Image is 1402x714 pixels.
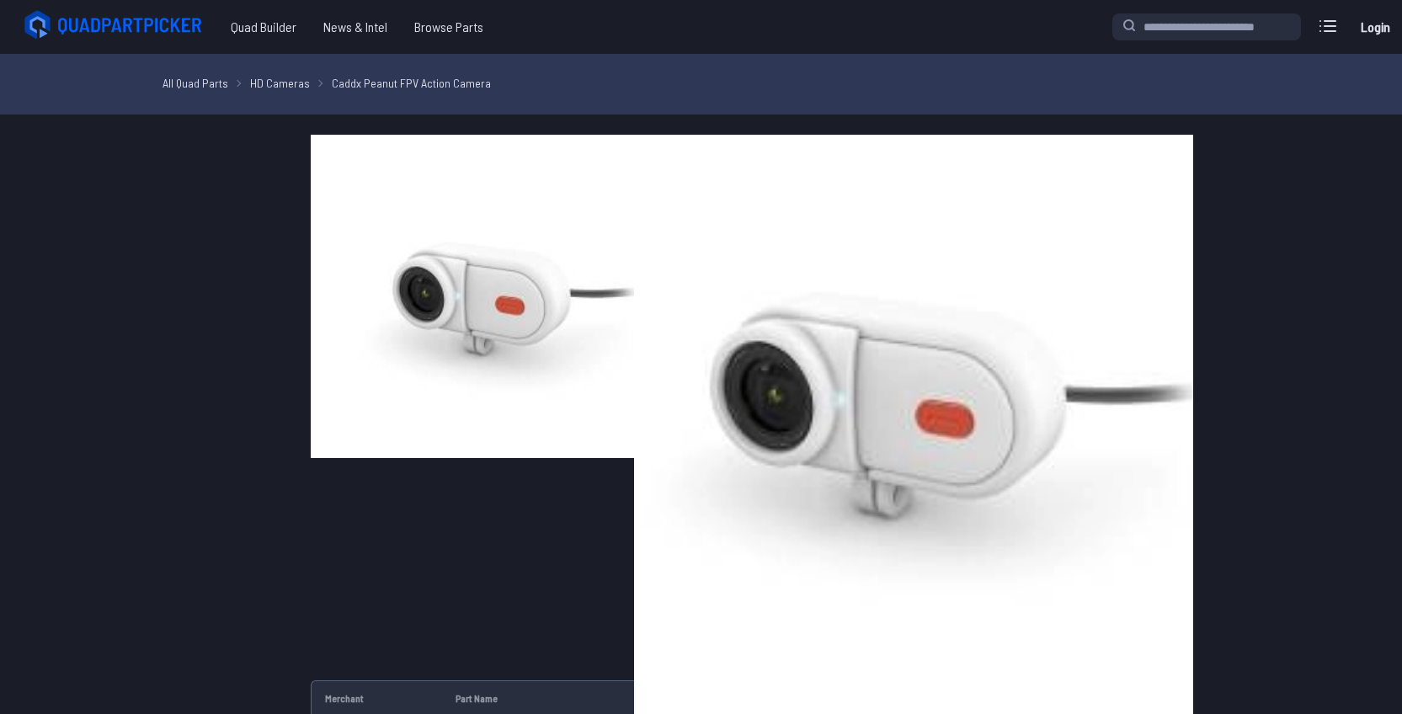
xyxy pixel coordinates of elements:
a: Quad Builder [217,10,310,44]
a: Login [1355,10,1395,44]
img: image [311,135,634,458]
a: News & Intel [310,10,401,44]
a: Browse Parts [401,10,497,44]
a: HD Cameras [250,74,310,92]
a: Caddx Peanut FPV Action Camera [332,74,491,92]
a: All Quad Parts [163,74,228,92]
